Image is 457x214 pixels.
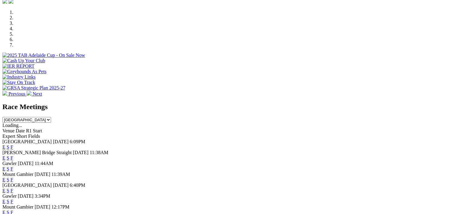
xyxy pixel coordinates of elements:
img: IER REPORT [2,63,34,69]
span: [DATE] [73,150,89,155]
span: Gawler [2,161,17,166]
span: 6:40PM [70,183,85,188]
span: 11:44AM [35,161,53,166]
span: [PERSON_NAME] Bridge Straight [2,150,72,155]
a: S [7,166,9,171]
img: chevron-left-pager-white.svg [2,91,7,96]
a: E [2,166,5,171]
a: F [11,199,13,204]
span: [DATE] [18,193,34,199]
span: 11:38AM [90,150,108,155]
span: Previous [8,91,25,96]
span: [GEOGRAPHIC_DATA] [2,183,52,188]
span: Fields [28,134,40,139]
img: Industry Links [2,74,36,80]
a: S [7,177,9,182]
span: [DATE] [53,139,69,144]
img: GRSA Strategic Plan 2025-27 [2,85,65,91]
a: F [11,177,13,182]
h2: Race Meetings [2,103,455,111]
span: Date [16,128,25,133]
a: S [7,144,9,150]
a: E [2,188,5,193]
a: Next [27,91,42,96]
span: Venue [2,128,14,133]
a: F [11,166,13,171]
span: 11:39AM [51,172,70,177]
a: F [11,144,13,150]
span: [DATE] [35,172,50,177]
span: Loading... [2,123,22,128]
span: Expert [2,134,15,139]
a: Previous [2,91,27,96]
img: Cash Up Your Club [2,58,45,63]
span: 6:09PM [70,139,85,144]
a: S [7,188,9,193]
span: 3:34PM [35,193,50,199]
a: F [11,155,13,160]
a: F [11,188,13,193]
span: Short [17,134,27,139]
span: Gawler [2,193,17,199]
span: Mount Gambier [2,204,34,209]
span: R1 Start [26,128,42,133]
span: [GEOGRAPHIC_DATA] [2,139,52,144]
img: Greyhounds As Pets [2,69,47,74]
span: Next [33,91,42,96]
img: chevron-right-pager-white.svg [27,91,31,96]
img: Stay On Track [2,80,35,85]
a: S [7,155,9,160]
span: [DATE] [35,204,50,209]
a: E [2,199,5,204]
img: 2025 TAB Adelaide Cup - On Sale Now [2,53,85,58]
span: [DATE] [53,183,69,188]
span: [DATE] [18,161,34,166]
a: E [2,144,5,150]
a: E [2,155,5,160]
span: Mount Gambier [2,172,34,177]
a: E [2,177,5,182]
span: 12:17PM [51,204,69,209]
a: S [7,199,9,204]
